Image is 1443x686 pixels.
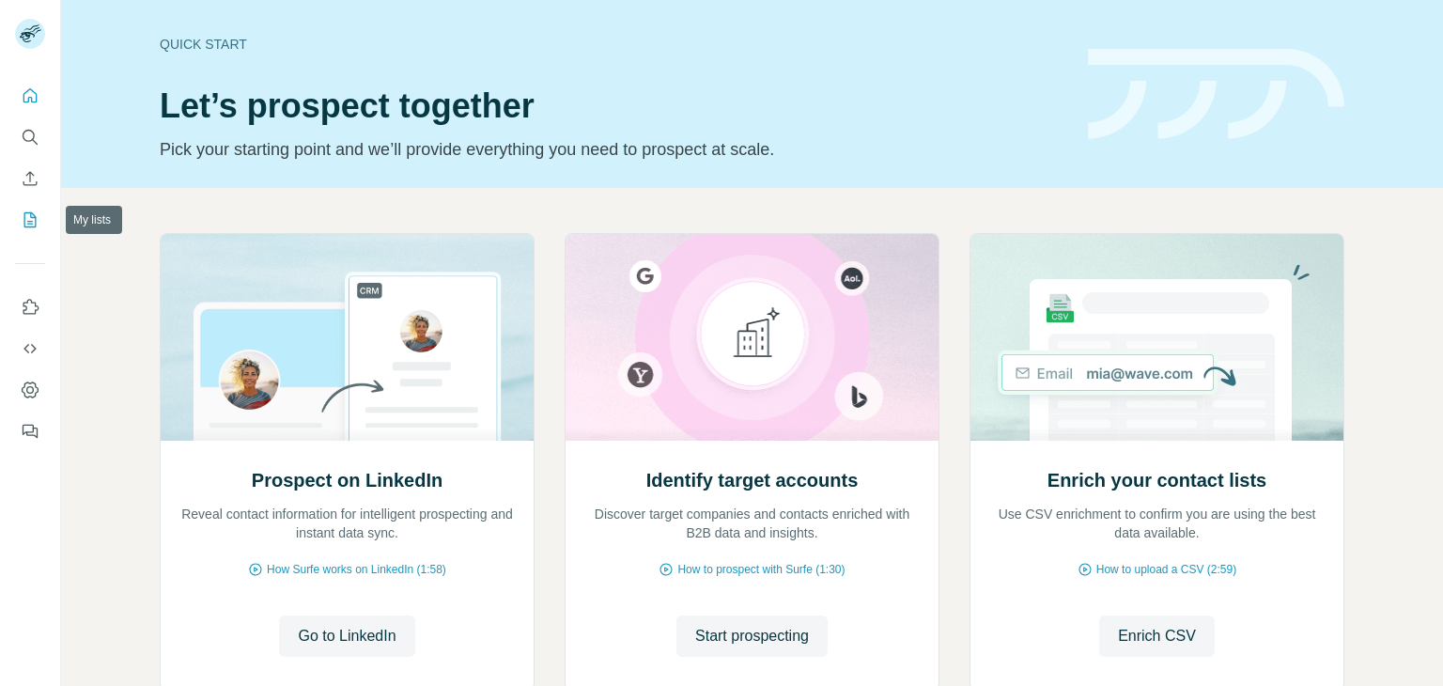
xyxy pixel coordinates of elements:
p: Pick your starting point and we’ll provide everything you need to prospect at scale. [160,136,1065,163]
button: Use Surfe on LinkedIn [15,290,45,324]
button: Enrich CSV [15,162,45,195]
h2: Prospect on LinkedIn [252,467,442,493]
button: Enrich CSV [1099,616,1215,657]
p: Discover target companies and contacts enriched with B2B data and insights. [584,505,920,542]
button: Feedback [15,414,45,448]
span: Start prospecting [695,625,809,647]
span: Go to LinkedIn [298,625,396,647]
img: Prospect on LinkedIn [160,234,535,441]
p: Reveal contact information for intelligent prospecting and instant data sync. [179,505,515,542]
button: Dashboard [15,373,45,407]
span: How to upload a CSV (2:59) [1096,561,1236,578]
span: Enrich CSV [1118,625,1196,647]
img: banner [1088,49,1344,140]
img: Enrich your contact lists [970,234,1344,441]
button: Start prospecting [676,616,828,657]
div: Quick start [160,35,1065,54]
button: Go to LinkedIn [279,616,414,657]
button: Search [15,120,45,154]
span: How to prospect with Surfe (1:30) [677,561,845,578]
h1: Let’s prospect together [160,87,1065,125]
span: How Surfe works on LinkedIn (1:58) [267,561,446,578]
img: Identify target accounts [565,234,939,441]
h2: Identify target accounts [646,467,859,493]
h2: Enrich your contact lists [1047,467,1266,493]
button: Use Surfe API [15,332,45,366]
button: My lists [15,203,45,237]
button: Quick start [15,79,45,113]
p: Use CSV enrichment to confirm you are using the best data available. [989,505,1325,542]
